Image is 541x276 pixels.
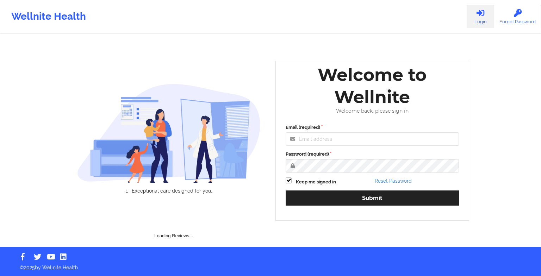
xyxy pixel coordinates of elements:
p: © 2025 by Wellnite Health [15,259,526,271]
input: Email address [286,132,459,146]
a: Login [467,5,494,28]
label: Password (required) [286,151,459,158]
div: Welcome back, please sign in [281,108,464,114]
label: Keep me signed in [296,178,336,186]
div: Loading Reviews... [77,206,271,239]
button: Submit [286,190,459,206]
div: Welcome to Wellnite [281,64,464,108]
a: Reset Password [375,178,412,184]
label: Email (required) [286,124,459,131]
li: Exceptional care designed for you. [83,188,261,194]
a: Forgot Password [494,5,541,28]
img: wellnite-auth-hero_200.c722682e.png [77,83,261,183]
